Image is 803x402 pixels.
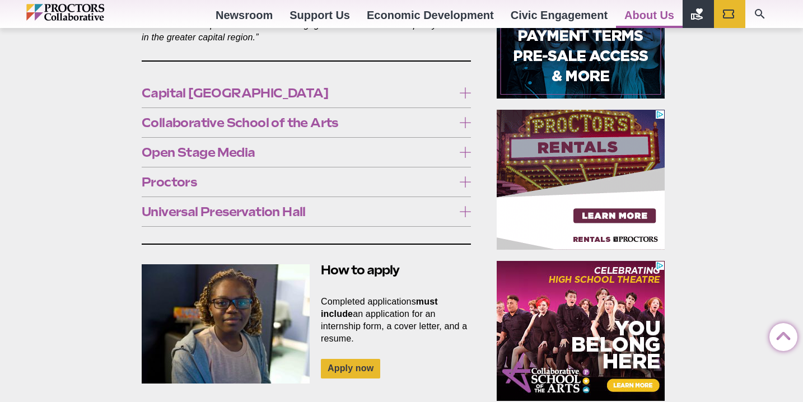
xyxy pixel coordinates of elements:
[497,261,665,401] iframe: Advertisement
[321,297,438,319] strong: must include
[26,4,152,21] img: Proctors logo
[142,146,454,158] span: Open Stage Media
[142,87,454,99] span: Capital [GEOGRAPHIC_DATA]
[769,324,792,346] a: Back to Top
[142,205,454,218] span: Universal Preservation Hall
[321,359,380,378] a: Apply now
[142,261,471,279] h2: How to apply
[142,116,454,129] span: Collaborative School of the Arts
[497,110,665,250] iframe: Advertisement
[142,176,454,188] span: Proctors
